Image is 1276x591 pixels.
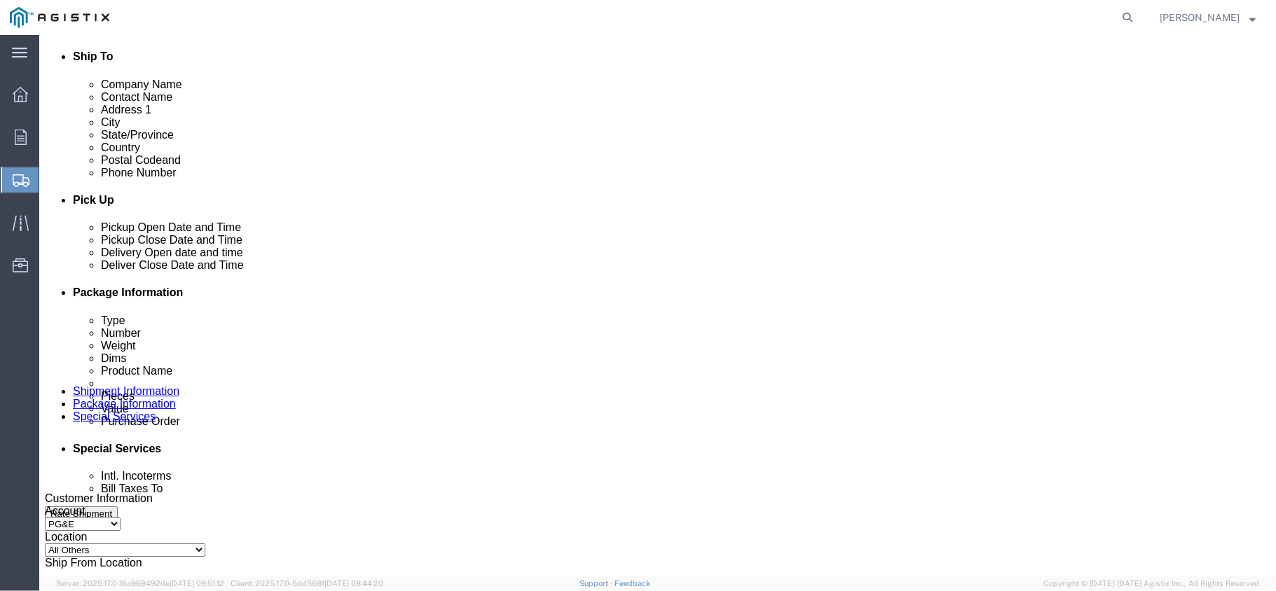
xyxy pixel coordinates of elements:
[231,579,383,587] span: Client: 2025.17.0-5dd568f
[10,7,109,28] img: logo
[1043,578,1259,590] span: Copyright © [DATE]-[DATE] Agistix Inc., All Rights Reserved
[324,579,383,587] span: [DATE] 08:44:20
[1159,9,1256,26] button: [PERSON_NAME]
[1160,10,1240,25] span: Lee Carter
[579,579,615,587] a: Support
[56,579,224,587] span: Server: 2025.17.0-16a969492de
[39,35,1276,576] iframe: FS Legacy Container
[170,579,224,587] span: [DATE] 09:51:12
[615,579,650,587] a: Feedback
